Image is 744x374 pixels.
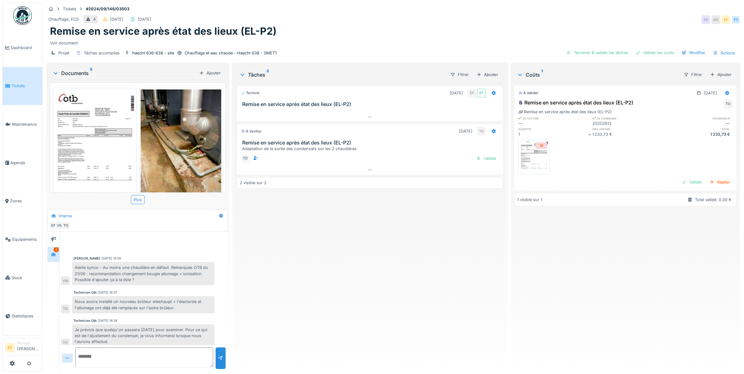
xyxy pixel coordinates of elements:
[241,129,262,134] div: À vérifier
[267,71,269,78] sup: 2
[12,121,40,127] span: Maintenance
[662,127,732,131] h6: total
[241,90,260,96] div: Terminé
[3,67,42,105] a: Tickets
[72,262,214,285] div: Alerte synco - Au moins une chaudière en défaut. Remarques OTB du 21/06 : recommandation changeme...
[722,15,730,24] div: EF
[58,50,69,56] div: Projet
[707,70,734,79] div: Ajouter
[12,275,40,281] span: Stock
[52,69,197,77] div: Documents
[102,256,121,261] div: [DATE] 15:58
[592,116,662,120] h6: n° de commande
[3,28,42,67] a: Dashboard
[93,16,96,22] div: 4
[592,120,662,126] div: 25202813
[518,109,612,115] div: Remise en service après état des lieux (EL-P2)
[588,131,592,137] div: ×
[62,221,70,230] div: TO
[11,45,40,51] span: Dashboard
[707,178,732,186] div: Rejeter
[13,6,32,25] img: Badge_color-CXgf-gQk.svg
[662,116,732,120] h6: fournisseur
[450,90,463,96] div: [DATE]
[681,70,705,79] div: Filtrer
[242,146,500,152] div: Adaptation de la sortie des condensats sur les 2 chaudières
[592,127,662,131] h6: prix unitaire
[98,290,117,295] div: [DATE] 16:37
[518,90,538,96] div: À valider
[517,197,542,203] div: 1 visible sur 1
[12,236,40,242] span: Équipements
[242,140,500,146] h3: Remise en service après état des lieux (EL-P2)
[518,127,588,131] h6: quantité
[662,120,732,126] div: —
[239,71,445,78] div: Tâches
[447,70,472,79] div: Filtrer
[520,141,548,173] img: qeakmqbz8plg4jzdgokj2s6iwsmc
[132,50,174,56] div: haecht 636-638 - site
[50,25,277,37] h1: Remise en service après état des lieux (EL-P2)
[242,101,500,107] h3: Remise en service après état des lieux (EL-P2)
[468,89,477,98] div: EF
[185,50,277,56] div: Chauffage et eau chaude - Haecht 638 - SMET1
[662,131,732,137] div: 1 233,73 €
[84,50,120,56] div: Tâches accomplies
[61,305,70,313] div: TO
[518,116,588,120] h6: n° de facture
[138,16,151,22] div: [DATE]
[3,259,42,297] a: Stock
[517,71,678,78] div: Coûts
[54,89,135,204] img: qeakmqbz8plg4jzdgokj2s6iwsmc
[17,341,40,346] div: Manager
[10,198,40,204] span: Zones
[704,90,717,96] div: [DATE]
[241,154,250,163] div: TO
[90,69,92,77] sup: 5
[98,318,117,323] div: [DATE] 16:38
[712,15,720,24] div: AD
[679,48,708,57] div: Modifier
[592,131,662,137] div: 1 233,73 €
[695,197,732,203] div: Total validé: 0,00 €
[12,313,40,319] span: Statistiques
[459,128,472,134] div: [DATE]
[55,221,64,230] div: VM
[564,48,631,57] div: Terminer & valider les tâches
[474,154,499,163] div: Valider
[72,324,214,347] div: Je prévois que quelqu'un passera [DATE] pour examiner. Pour ce qui est de l'ajustement du condens...
[48,16,79,22] div: Chauffage, ECS
[73,256,100,261] div: [PERSON_NAME]
[63,6,76,12] div: Tickets
[518,131,588,137] div: 1
[240,180,267,186] div: 2 visible sur 2
[3,297,42,336] a: Statistiques
[518,120,588,126] div: —
[633,48,677,57] div: Valider les coûts
[197,69,223,77] div: Ajouter
[12,83,40,89] span: Tickets
[3,182,42,220] a: Zones
[54,247,59,252] div: 4
[61,276,70,285] div: VM
[474,70,501,79] div: Ajouter
[3,144,42,182] a: Agenda
[477,127,486,136] div: TO
[724,100,732,109] div: TO
[61,339,70,347] div: TO
[5,343,15,352] li: EF
[5,341,40,356] a: EF Manager[PERSON_NAME]
[3,220,42,259] a: Équipements
[541,71,543,78] sup: 1
[679,178,705,186] div: Valider
[73,318,97,323] div: Technicien Otb
[83,6,132,12] strong: #2024/09/146/03503
[10,160,40,166] span: Agenda
[49,221,58,230] div: EF
[110,16,123,22] div: [DATE]
[50,38,737,46] div: Voir document
[477,89,486,98] div: EF
[3,105,42,144] a: Maintenance
[73,290,97,295] div: Technicien Otb
[59,213,72,219] div: Interne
